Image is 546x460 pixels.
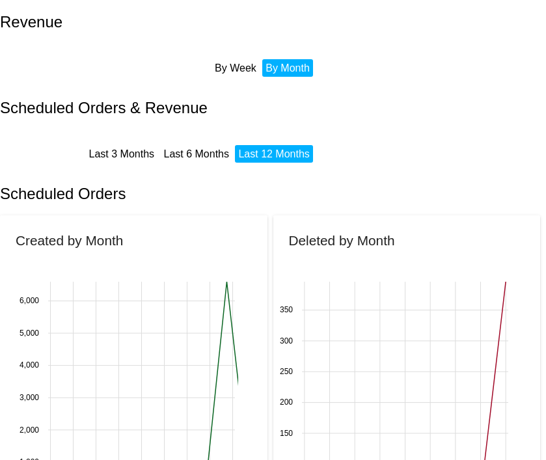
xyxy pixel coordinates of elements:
li: By Week [212,59,260,77]
a: Last 6 Months [163,148,229,159]
text: 350 [279,306,292,315]
text: 200 [279,398,292,407]
text: 250 [279,368,292,377]
text: 6,000 [20,297,39,306]
a: Last 3 Months [89,148,155,159]
li: By Month [262,59,313,77]
text: 2,000 [20,426,39,435]
a: Last 12 Months [238,148,309,159]
text: 5,000 [20,329,39,338]
text: 3,000 [20,394,39,403]
h2: Deleted by Month [289,233,395,248]
text: 4,000 [20,361,39,370]
text: 300 [279,336,292,345]
text: 150 [279,429,292,438]
h2: Created by Month [16,233,123,248]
